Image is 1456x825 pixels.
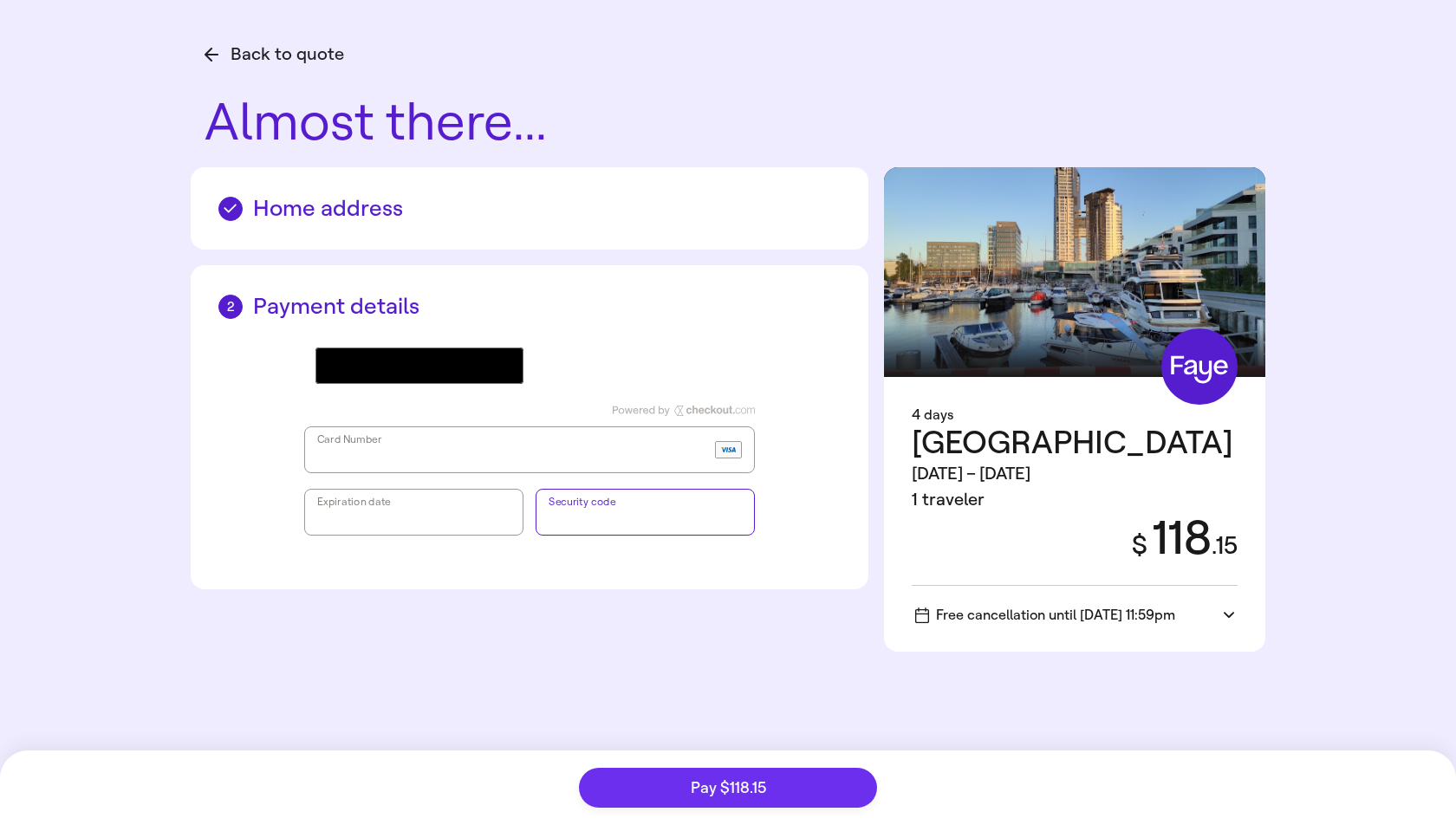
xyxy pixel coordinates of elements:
[218,293,841,320] h2: Payment details
[317,448,708,465] iframe: checkout-frames-cardNumber
[912,487,1233,513] div: 1 traveler
[218,195,841,222] h2: Home address
[536,348,744,384] iframe: PayPal-paypal
[317,510,510,528] iframe: checkout-frames-expiryDate
[912,405,1238,425] div: 4 days
[205,95,1265,150] h1: Almost there...
[315,348,523,384] button: Google Pay
[205,42,344,68] button: Back to quote
[691,780,766,796] span: Pay $118.15
[1111,513,1238,564] div: 118
[915,607,1175,623] span: Free cancellation until [DATE] 11:59pm
[1132,529,1147,561] span: $
[912,461,1233,487] div: [DATE] – [DATE]
[1212,531,1238,560] span: . 15
[549,510,742,528] iframe: checkout-frames-cvv
[912,424,1233,462] span: [GEOGRAPHIC_DATA]
[579,768,877,808] button: Pay $118.15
